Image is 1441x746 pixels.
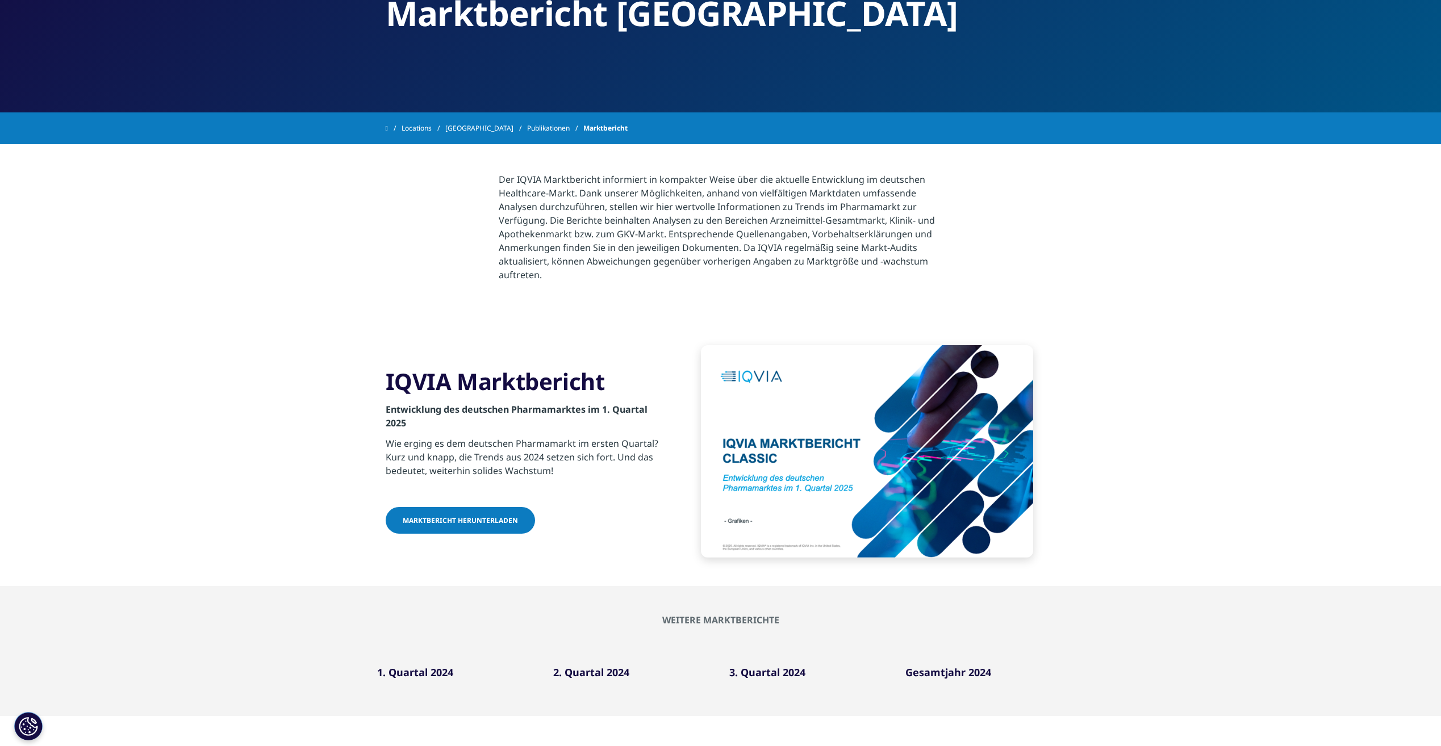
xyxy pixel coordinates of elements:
[14,712,43,740] button: Cookie-Einstellungen
[386,507,535,534] a: Marktbericht herunterladen
[386,403,648,429] strong: Entwicklung des deutschen Pharmamarktes im 1. Quartal 2025
[403,516,518,525] span: Marktbericht herunterladen
[583,118,628,139] span: Marktbericht
[527,118,583,139] a: Publikationen
[386,437,661,484] p: Wie erging es dem deutschen Pharmamarkt im ersten Quartal? Kurz und knapp, die Trends aus 2024 se...
[386,614,1056,626] h2: Weitere Marktberichte
[553,665,629,679] a: 2. Quartal 2024
[445,118,527,139] a: [GEOGRAPHIC_DATA]
[499,173,942,288] p: Der IQVIA Marktbericht informiert in kompakter Weise über die aktuelle Entwicklung im deutschen H...
[402,118,445,139] a: Locations
[377,665,453,679] a: 1. Quartal 2024
[729,665,805,679] a: 3. Quartal 2024
[386,367,661,396] h3: IQVIA Marktbericht
[905,665,991,679] a: Gesamtjahr 2024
